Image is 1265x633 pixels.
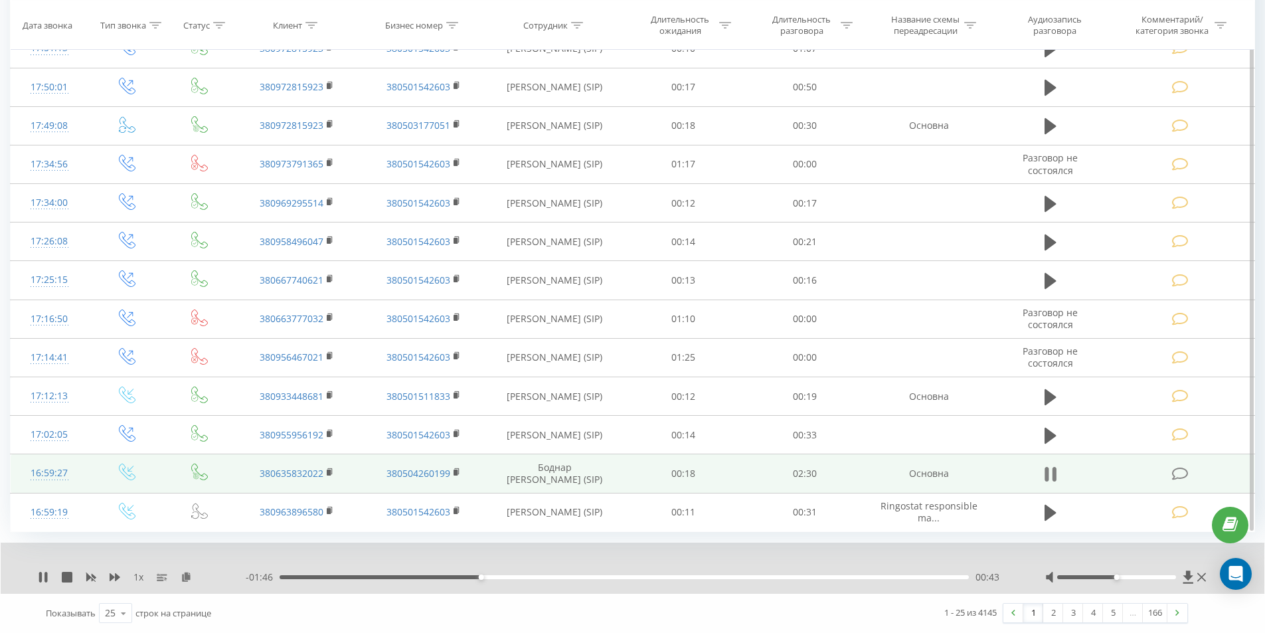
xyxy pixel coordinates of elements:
span: - 01:46 [246,571,280,584]
div: Тип звонка [100,19,146,31]
a: 4 [1083,604,1103,622]
a: 380958496047 [260,235,323,248]
td: 00:33 [744,416,866,454]
td: 00:00 [744,145,866,183]
td: [PERSON_NAME] (SIP) [487,338,623,377]
div: Длительность разговора [766,14,837,37]
div: Дата звонка [23,19,72,31]
td: 00:12 [623,377,744,416]
span: Разговор не состоялся [1023,306,1078,331]
a: 2 [1043,604,1063,622]
div: 17:14:41 [24,345,75,371]
span: Показывать [46,607,96,619]
td: [PERSON_NAME] (SIP) [487,493,623,531]
td: Боднар [PERSON_NAME] (SIP) [487,454,623,493]
div: Длительность ожидания [645,14,716,37]
a: 380501542603 [386,505,450,518]
a: 380501542603 [386,42,450,54]
span: 1 x [133,571,143,584]
a: 380501542603 [386,312,450,325]
td: 00:19 [744,377,866,416]
div: 17:50:01 [24,74,75,100]
td: [PERSON_NAME] (SIP) [487,184,623,223]
div: … [1123,604,1143,622]
div: 17:26:08 [24,228,75,254]
a: 380667740621 [260,274,323,286]
a: 380501542603 [386,274,450,286]
a: 380501511833 [386,390,450,403]
a: 3 [1063,604,1083,622]
a: 380933448681 [260,390,323,403]
a: 380501542603 [386,80,450,93]
div: Accessibility label [479,575,484,580]
a: 380501542603 [386,197,450,209]
td: [PERSON_NAME] (SIP) [487,223,623,261]
div: 17:02:05 [24,422,75,448]
div: Статус [183,19,210,31]
td: 00:14 [623,223,744,261]
a: 380501542603 [386,351,450,363]
div: 17:25:15 [24,267,75,293]
td: [PERSON_NAME] (SIP) [487,106,623,145]
td: 00:14 [623,416,744,454]
span: 00:43 [975,571,999,584]
td: Основна [865,377,991,416]
div: Бизнес номер [385,19,443,31]
td: 00:16 [744,261,866,300]
div: Комментарий/категория звонка [1134,14,1211,37]
div: 25 [105,606,116,620]
a: 380972815923 [260,42,323,54]
div: 16:59:19 [24,499,75,525]
div: 17:16:50 [24,306,75,332]
td: [PERSON_NAME] (SIP) [487,377,623,416]
td: 01:17 [623,145,744,183]
span: Ringostat responsible ma... [881,499,977,524]
div: Аудиозапись разговора [1011,14,1098,37]
div: Клиент [273,19,302,31]
a: 380663777032 [260,312,323,325]
a: 380501542603 [386,428,450,441]
td: 00:18 [623,106,744,145]
div: 17:34:56 [24,151,75,177]
td: 00:00 [744,300,866,338]
a: 380969295514 [260,197,323,209]
a: 380972815923 [260,80,323,93]
td: 00:00 [744,338,866,377]
span: строк на странице [135,607,211,619]
td: 00:30 [744,106,866,145]
td: 01:25 [623,338,744,377]
div: Open Intercom Messenger [1220,558,1252,590]
td: 00:21 [744,223,866,261]
div: 1 - 25 из 4145 [944,606,997,619]
td: 00:13 [623,261,744,300]
div: 16:59:27 [24,460,75,486]
div: 17:12:13 [24,383,75,409]
td: Основна [865,454,991,493]
td: 00:17 [744,184,866,223]
td: 02:30 [744,454,866,493]
td: [PERSON_NAME] (SIP) [487,261,623,300]
a: 380501542603 [386,235,450,248]
div: 17:34:00 [24,190,75,216]
div: 17:49:08 [24,113,75,139]
td: 00:17 [623,68,744,106]
td: [PERSON_NAME] (SIP) [487,145,623,183]
span: Разговор не состоялся [1023,151,1078,176]
td: 01:10 [623,300,744,338]
span: Разговор не состоялся [1023,345,1078,369]
a: 380973791365 [260,157,323,170]
div: Название схемы переадресации [890,14,961,37]
td: 00:50 [744,68,866,106]
a: 5 [1103,604,1123,622]
td: [PERSON_NAME] (SIP) [487,68,623,106]
td: 00:12 [623,184,744,223]
td: Основна [865,106,991,145]
a: 166 [1143,604,1167,622]
a: 1 [1023,604,1043,622]
a: 380504260199 [386,467,450,480]
a: 380956467021 [260,351,323,363]
td: [PERSON_NAME] (SIP) [487,416,623,454]
a: 380635832022 [260,467,323,480]
a: 380955956192 [260,428,323,441]
div: Accessibility label [1114,575,1119,580]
